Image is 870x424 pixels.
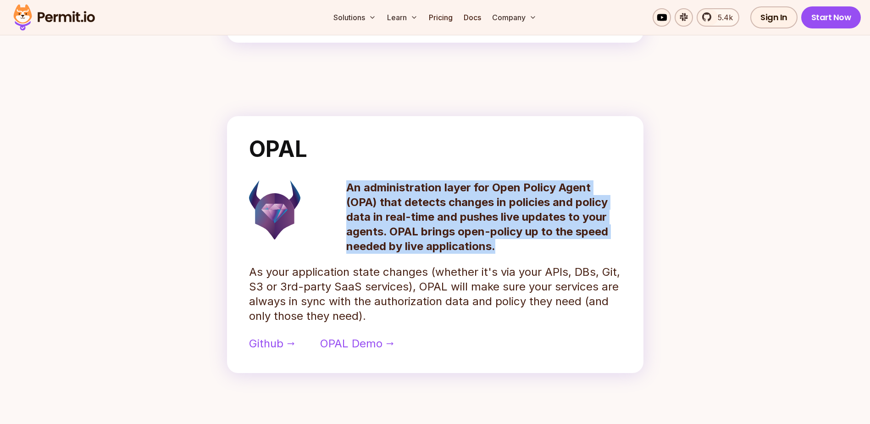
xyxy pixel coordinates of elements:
button: Learn [383,8,421,27]
a: 5.4k [697,8,739,27]
p: As your application state changes (whether it's via your APIs, DBs, Git, S3 or 3rd-party SaaS ser... [249,265,621,324]
span: 5.4k [712,12,733,23]
span: OPAL Demo [320,336,382,351]
button: Company [488,8,540,27]
a: Sign In [750,6,798,28]
h2: OPAL [249,138,621,160]
img: opal [249,180,300,240]
span: Github [249,336,283,351]
p: An administration layer for Open Policy Agent (OPA) that detects changes in policies and policy d... [346,180,621,254]
a: Github [249,336,294,351]
a: Pricing [425,8,456,27]
a: Docs [460,8,485,27]
button: Solutions [330,8,380,27]
a: OPAL Demo [320,336,393,351]
img: Permit logo [9,2,99,33]
a: Start Now [801,6,861,28]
